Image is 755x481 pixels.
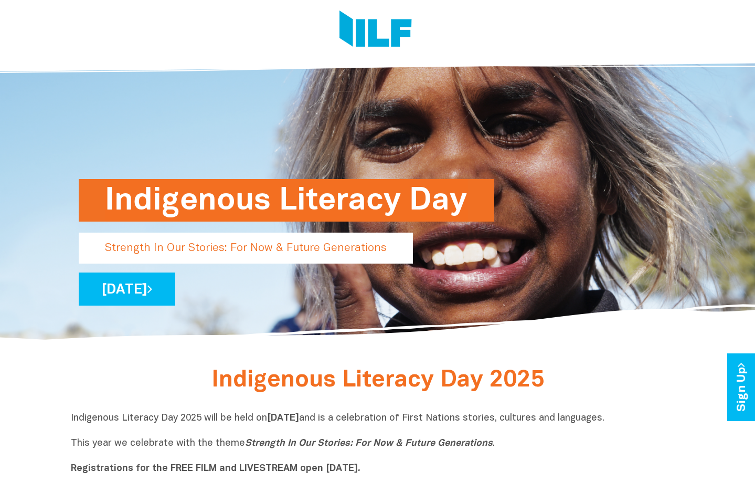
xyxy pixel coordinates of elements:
h1: Indigenous Literacy Day [105,179,468,222]
a: [DATE] [79,273,175,306]
span: Indigenous Literacy Day 2025 [211,370,544,391]
img: Logo [339,11,412,50]
p: Indigenous Literacy Day 2025 will be held on and is a celebration of First Nations stories, cultu... [71,412,685,475]
p: Strength In Our Stories: For Now & Future Generations [79,233,413,264]
b: [DATE] [267,414,299,423]
i: Strength In Our Stories: For Now & Future Generations [245,439,493,448]
b: Registrations for the FREE FILM and LIVESTREAM open [DATE]. [71,464,360,473]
